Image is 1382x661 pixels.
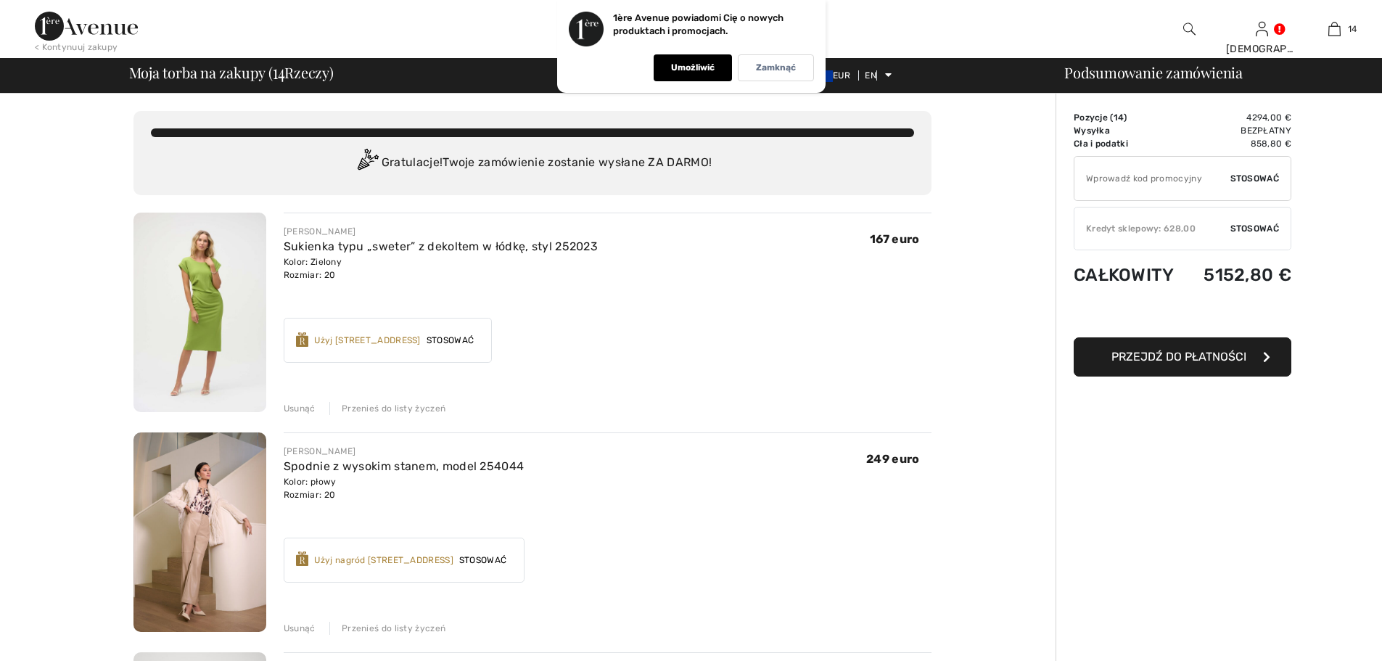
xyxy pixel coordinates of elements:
[1348,24,1357,34] font: 14
[129,62,273,82] font: Moja torba na zakupy (
[756,62,796,73] font: Zamknąć
[1256,22,1268,36] a: Zalogować się
[1251,139,1291,149] font: 858,80 €
[1226,43,1341,55] font: [DEMOGRAPHIC_DATA]
[296,332,309,347] img: Reward-Logo.svg
[382,155,443,169] font: Gratulacje!
[284,239,598,253] a: Sukienka typu „sweter” z dekoltem w łódkę, styl 252023
[1256,20,1268,38] img: Moje informacje
[35,12,138,41] img: Aleja 1ère
[1124,112,1127,123] font: )
[459,555,506,565] font: Stosować
[284,477,337,487] font: Kolor: płowy
[284,226,356,237] font: [PERSON_NAME]
[1230,223,1279,234] font: Stosować
[1074,112,1114,123] font: Pozycje (
[284,62,333,82] font: Rzeczy)
[443,155,712,169] font: Twoje zamówienie zostanie wysłane ZA DARMO!
[342,623,445,633] font: Przenieś do listy życzeń
[613,12,783,36] font: 1ère Avenue powiadomi Cię o nowych produktach i promocjach.
[35,42,118,52] font: < Kontynuuj zakupy
[427,335,474,345] font: Stosować
[133,432,266,632] img: Spodnie z wysokim stanem, model 254044
[314,335,420,345] font: Użyj [STREET_ADDRESS]
[671,62,715,73] font: Umożliwić
[1204,265,1291,285] font: 5152,80 €
[1328,20,1341,38] img: Moja torba
[1183,20,1196,38] img: wyszukaj na stronie internetowej
[1111,350,1246,364] font: Przejdź do płatności
[866,452,919,466] font: 249 euro
[833,70,850,81] font: EUR
[1074,265,1175,285] font: Całkowity
[1299,20,1370,38] a: 14
[1241,126,1291,136] font: Bezpłatny
[296,551,309,566] img: Reward-Logo.svg
[284,270,335,280] font: Rozmiar: 20
[284,257,342,267] font: Kolor: Zielony
[353,149,382,178] img: Congratulation2.svg
[870,232,919,246] font: 167 euro
[1246,112,1291,123] font: 4294,00 €
[342,403,445,414] font: Przenieś do listy życzeń
[1074,300,1291,332] iframe: PayPal
[1230,173,1279,184] font: Stosować
[314,555,453,565] font: Użyj nagród [STREET_ADDRESS]
[133,213,266,412] img: Sukienka typu „sweter” z dekoltem w łódkę, styl 252023
[273,58,285,83] font: 14
[865,70,876,81] font: EN
[1074,126,1110,136] font: Wysyłka
[1074,157,1230,200] input: Kod promocyjny
[284,623,316,633] font: Usunąć
[284,403,316,414] font: Usunąć
[1114,112,1124,123] font: 14
[284,446,356,456] font: [PERSON_NAME]
[1074,139,1128,149] font: Cła i podatki
[1074,337,1291,377] button: Przejdź do płatności
[1064,62,1243,82] font: Podsumowanie zamówienia
[1086,223,1196,234] font: Kredyt sklepowy: 628,00
[284,459,524,473] a: Spodnie z wysokim stanem, model 254044
[284,490,335,500] font: Rozmiar: 20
